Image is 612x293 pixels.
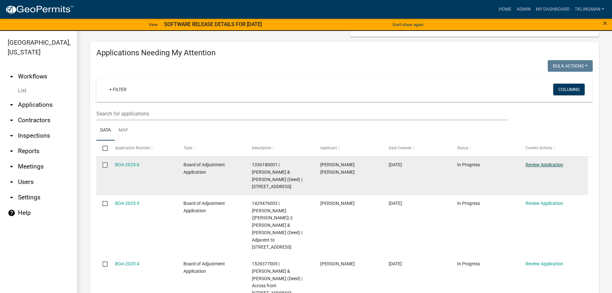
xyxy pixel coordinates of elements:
[115,261,139,266] a: BOA-2025-4
[183,201,225,213] span: Board of Adjustment Application
[526,162,563,167] a: Review Application
[8,73,15,80] i: arrow_drop_up
[390,19,426,30] button: Don't show again
[451,141,519,156] datatable-header-cell: Status
[183,146,192,150] span: Type
[457,261,480,266] span: In Progress
[389,146,411,150] span: Date Created
[8,116,15,124] i: arrow_drop_down
[96,141,109,156] datatable-header-cell: Select
[96,48,593,58] h4: Applications Needing My Attention
[389,261,402,266] span: 09/27/2025
[96,107,508,120] input: Search for applications
[252,201,302,250] span: 1429476003 | RINIKER CHRIS (Deed) || RINIKER ADAM & NICHOLE (Deed) | Adjacent to 33001 Evergreen Rd
[8,132,15,140] i: arrow_drop_down
[320,201,355,206] span: Nathan Ward
[603,19,607,27] button: Close
[320,146,337,150] span: Applicant
[8,209,15,217] i: help
[115,120,132,141] a: Map
[177,141,245,156] datatable-header-cell: Type
[252,162,302,189] span: 1336180001 | MEYER SARAH J & REX M (Deed) | 15262 330TH ST
[246,141,314,156] datatable-header-cell: Description
[320,162,355,175] span: Sarah Jo Meyer
[553,84,585,95] button: Columns
[389,162,402,167] span: 10/05/2025
[526,261,563,266] a: Review Application
[457,201,480,206] span: In Progress
[514,3,533,15] a: Admin
[496,3,514,15] a: Home
[115,201,139,206] a: BOA-2025-5
[389,201,402,206] span: 09/27/2025
[8,194,15,201] i: arrow_drop_down
[146,19,160,30] a: View
[183,261,225,274] span: Board of Adjustment Application
[457,162,480,167] span: In Progress
[252,146,271,150] span: Description
[164,21,262,27] strong: SOFTWARE RELEASE DETAILS FOR [DATE]
[457,146,468,150] span: Status
[8,101,15,109] i: arrow_drop_down
[115,146,150,150] span: Application Number
[8,163,15,170] i: arrow_drop_down
[314,141,383,156] datatable-header-cell: Applicant
[526,146,552,150] span: Current Activity
[519,141,588,156] datatable-header-cell: Current Activity
[8,147,15,155] i: arrow_drop_down
[603,19,607,28] span: ×
[115,162,139,167] a: BOA-2025-6
[183,162,225,175] span: Board of Adjustment Application
[572,3,607,15] a: tklingman
[548,60,593,72] button: Bulk Actions
[320,261,355,266] span: Nathan Ward
[104,84,132,95] a: + Filter
[8,178,15,186] i: arrow_drop_down
[109,141,177,156] datatable-header-cell: Application Number
[383,141,451,156] datatable-header-cell: Date Created
[526,201,563,206] a: Review Application
[533,3,572,15] a: My Dashboard
[96,120,115,141] a: Data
